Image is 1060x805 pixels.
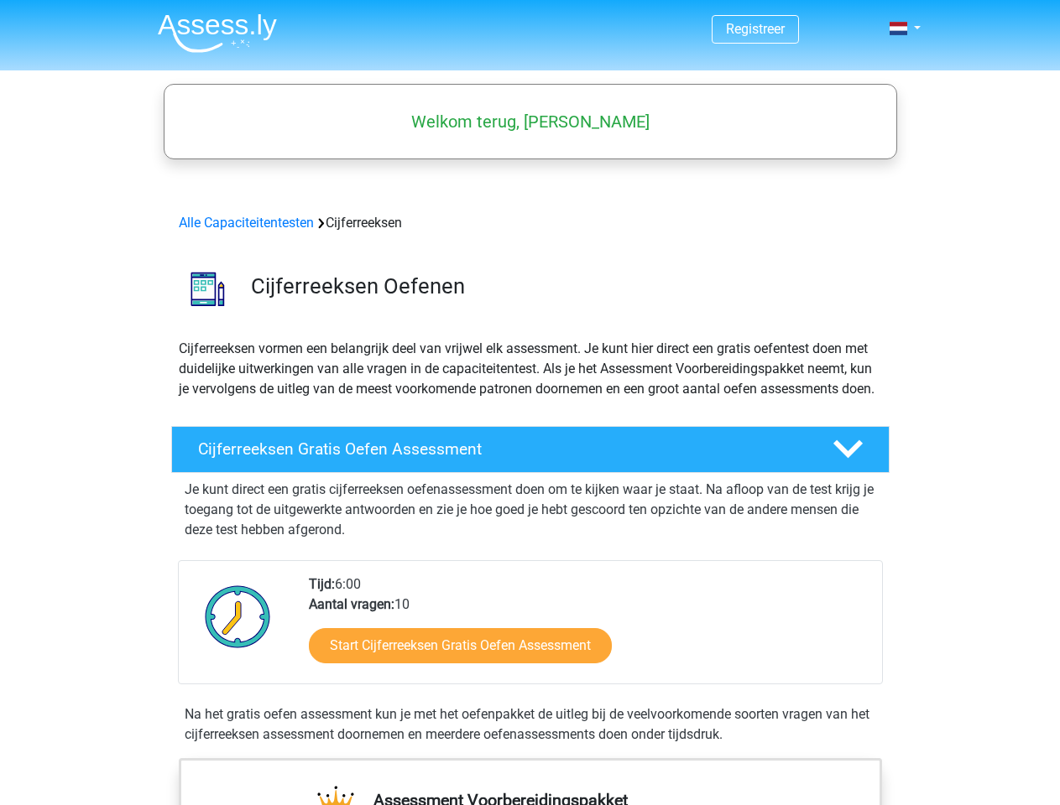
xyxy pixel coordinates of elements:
[158,13,277,53] img: Assessly
[185,480,876,540] p: Je kunt direct een gratis cijferreeksen oefenassessment doen om te kijken waar je staat. Na afloo...
[251,273,876,299] h3: Cijferreeksen Oefenen
[296,574,881,683] div: 6:00 10
[172,213,889,233] div: Cijferreeksen
[196,574,280,658] img: Klok
[726,21,785,37] a: Registreer
[309,596,394,612] b: Aantal vragen:
[178,704,883,745] div: Na het gratis oefen assessment kun je met het oefenpakket de uitleg bij de veelvoorkomende soorte...
[198,439,806,459] h4: Cijferreeksen Gratis Oefen Assessment
[309,576,335,592] b: Tijd:
[179,339,882,399] p: Cijferreeksen vormen een belangrijk deel van vrijwel elk assessment. Je kunt hier direct een grat...
[179,215,314,231] a: Alle Capaciteitentesten
[164,426,896,473] a: Cijferreeksen Gratis Oefen Assessment
[172,253,243,325] img: cijferreeksen
[172,112,889,132] h5: Welkom terug, [PERSON_NAME]
[309,628,612,663] a: Start Cijferreeksen Gratis Oefen Assessment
